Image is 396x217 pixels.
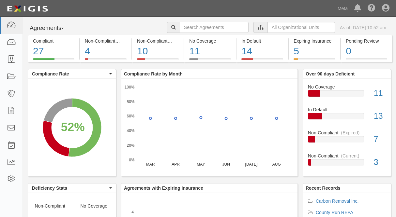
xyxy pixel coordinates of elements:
div: Non-Compliant (Expired) [137,38,179,44]
div: Non-Compliant [303,129,391,136]
a: Compliant27 [28,58,79,63]
text: 4 [131,210,134,214]
a: County Run REPA [316,210,353,215]
div: 4 [85,44,127,58]
a: In Default13 [308,106,386,129]
div: In Default [303,106,391,113]
div: 10 [137,44,179,58]
a: No Coverage11 [308,84,386,107]
div: 5 [294,44,335,58]
text: [DATE] [245,162,258,167]
text: 40% [127,129,134,133]
b: Compliance Rate by Month [124,71,183,76]
button: Deficiency Stats [28,183,116,193]
div: In Default [241,38,283,44]
text: 80% [127,99,134,104]
a: In Default14 [236,58,288,63]
div: 13 [369,110,391,122]
a: Non-Compliant(Current)4 [80,58,131,63]
a: Meta [334,2,351,15]
div: 11 [369,88,391,99]
text: 100% [125,85,135,89]
div: 11 [189,44,231,58]
div: 0 [346,44,387,58]
svg: A chart. [28,79,116,176]
text: MAY [197,162,205,167]
a: Non-Compliant(Current)3 [308,153,386,171]
img: logo-5460c22ac91f19d4615b14bd174203de0afe785f0fc80cf4dbbc73dc1793850b.png [5,3,50,15]
text: 20% [127,143,134,148]
text: APR [172,162,180,167]
b: Agreements with Expiring Insurance [124,185,203,191]
text: AUG [272,162,281,167]
b: Over 90 days Deficient [306,71,355,76]
input: Search Agreements [180,22,249,33]
div: No Coverage [189,38,231,44]
button: Agreements [28,22,77,35]
div: (Expired) [341,129,359,136]
span: Compliance Rate [32,71,108,77]
b: Recent Records [306,185,341,191]
div: 3 [369,156,391,168]
div: (Current) [341,153,359,159]
a: No Coverage11 [184,58,236,63]
a: Pending Review0 [341,58,392,63]
div: Pending Review [346,38,387,44]
div: Compliant [33,38,74,44]
div: Expiring Insurance [294,38,335,44]
span: Deficiency Stats [32,185,108,191]
div: 14 [241,44,283,58]
div: 27 [33,44,74,58]
div: 7 [369,133,391,145]
text: MAR [146,162,155,167]
div: No Coverage [303,84,391,90]
text: JUN [222,162,230,167]
button: Compliance Rate [28,69,116,78]
a: Carbon Removal Inc. [316,198,359,204]
a: Expiring Insurance5 [289,58,340,63]
div: Non-Compliant (Current) [85,38,127,44]
text: 0% [129,157,135,162]
svg: A chart. [121,79,297,176]
a: Non-Compliant(Expired)10 [132,58,184,63]
div: As of [DATE] 10:52 am [340,24,386,31]
input: All Organizational Units [267,22,335,33]
div: Non-Compliant [303,153,391,159]
a: Non-Compliant(Expired)7 [308,129,386,153]
text: 60% [127,114,134,118]
div: 52% [61,119,85,136]
i: Help Center - Complianz [368,5,375,12]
